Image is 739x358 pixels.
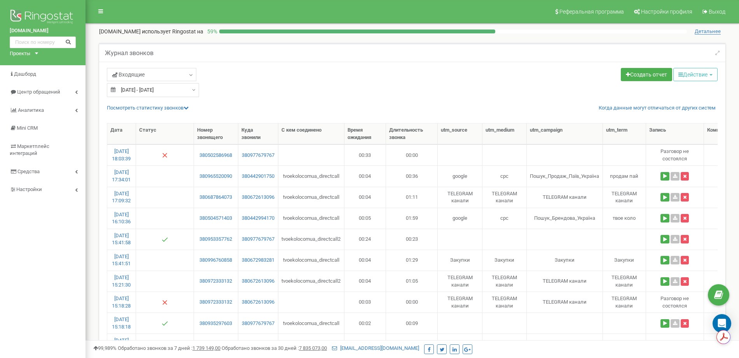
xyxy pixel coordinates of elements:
span: Настройки профиля [641,9,692,15]
button: Действие [673,68,718,81]
td: 00:00 [386,292,438,313]
td: TELEGRAM канали [603,292,646,313]
span: Центр обращений [17,89,60,95]
td: TELEGRAM канали [603,187,646,208]
td: tvoekolocomua_directcall [278,313,344,334]
td: TELEGRAM канали [603,271,646,292]
h5: Журнал звонков [105,50,154,57]
th: Номер звонящего [194,123,238,144]
a: Создать отчет [621,68,672,81]
a: 380953357762 [197,236,235,243]
td: Разговор не состоялся [646,292,704,313]
td: tvoekolocomua_directcall [278,208,344,229]
a: Скачать [671,256,680,264]
td: TELEGRAM канали [482,187,527,208]
button: Удалить запись [681,214,689,222]
td: 00:36 [386,165,438,186]
th: Дата [107,123,136,144]
a: 380672613096 [241,299,275,306]
img: Отвечен [162,236,168,243]
th: Длительность звонка [386,123,438,144]
img: Целевой звонок [142,278,187,285]
td: TELEGRAM канали [438,187,482,208]
a: 380972333132 [197,278,235,285]
td: 00:00 [386,144,438,165]
span: 99,989% [93,345,117,351]
a: [EMAIL_ADDRESS][DOMAIN_NAME] [332,345,419,351]
th: utm_source [438,123,482,144]
td: cpc [482,208,527,229]
a: [DATE] 15:18:28 [112,295,131,309]
a: 380996760858 [197,257,235,264]
a: Скачать [671,235,680,243]
a: 380672983281 [241,257,275,264]
p: 59 % [203,28,219,35]
td: TELEGRAM канали [527,187,603,208]
a: Скачать [671,214,680,222]
td: TELEGRAM канали [527,271,603,292]
td: Закупки [603,250,646,271]
td: Пошук_Брендова_Україна [527,208,603,229]
td: 01:29 [386,250,438,271]
th: utm_medium [482,123,527,144]
a: 380442994170 [241,215,275,222]
u: 1 739 149,00 [192,345,220,351]
td: 00:15 [386,334,438,355]
a: Скачать [671,193,680,202]
td: tvoekolocomua_directcall [278,250,344,271]
td: Разговор не состоялся [646,144,704,165]
a: [DATE] 18:03:39 [112,148,131,162]
a: 380977679767 [241,236,275,243]
td: 00:06 [344,334,386,355]
th: Куда звонили [238,123,278,144]
a: 380935297603 [197,320,235,327]
td: Закупки [438,250,482,271]
th: utm_campaign [527,123,603,144]
td: tvoekolocomua_directcall2 [278,271,344,292]
th: Статус [136,123,194,144]
td: 01:59 [386,208,438,229]
td: Закупки [527,250,603,271]
span: Обработано звонков за 7 дней : [118,345,220,351]
button: Удалить запись [681,277,689,286]
a: Скачать [671,319,680,328]
td: google [438,165,482,186]
a: 380972333132 [197,299,235,306]
td: tvoekolocomua_directcall [278,187,344,208]
a: 380977679767 [241,320,275,327]
span: Обработано звонков за 30 дней : [222,345,327,351]
td: 00:05 [344,208,386,229]
th: utm_term [603,123,646,144]
a: 380672613096 [241,278,275,285]
td: 00:09 [386,313,438,334]
a: [DATE] 15:41:58 [112,233,131,246]
img: Целевой звонок [142,194,187,201]
a: 380672613096 [241,194,275,201]
td: 00:02 [344,313,386,334]
td: Пошук_Продаж_Паїв_Україна [527,165,603,186]
a: [DOMAIN_NAME] [10,27,76,35]
td: tvoekolocomua_directcall [278,334,344,355]
input: Поиск по номеру [10,36,76,48]
img: Целевой звонок [142,215,187,222]
div: Проекты [10,50,30,57]
td: 00:23 [386,229,438,250]
img: Отвечен [162,320,168,327]
span: Настройки [16,186,42,192]
td: Закупки [482,250,527,271]
td: 01:11 [386,187,438,208]
span: Реферальная программа [559,9,624,15]
a: Входящие [107,68,196,81]
img: Ringostat logo [10,8,76,27]
button: Удалить запись [681,172,689,181]
button: Удалить запись [681,319,689,328]
td: tvoekolocomua_directcall [278,165,344,186]
td: 00:04 [344,165,386,186]
span: Аналитика [18,107,44,113]
u: 7 835 073,00 [299,345,327,351]
a: [DATE] 15:41:51 [112,254,131,267]
button: Удалить запись [681,193,689,202]
a: [DATE] 16:10:36 [112,212,131,225]
th: Запись [646,123,704,144]
td: 00:04 [344,250,386,271]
